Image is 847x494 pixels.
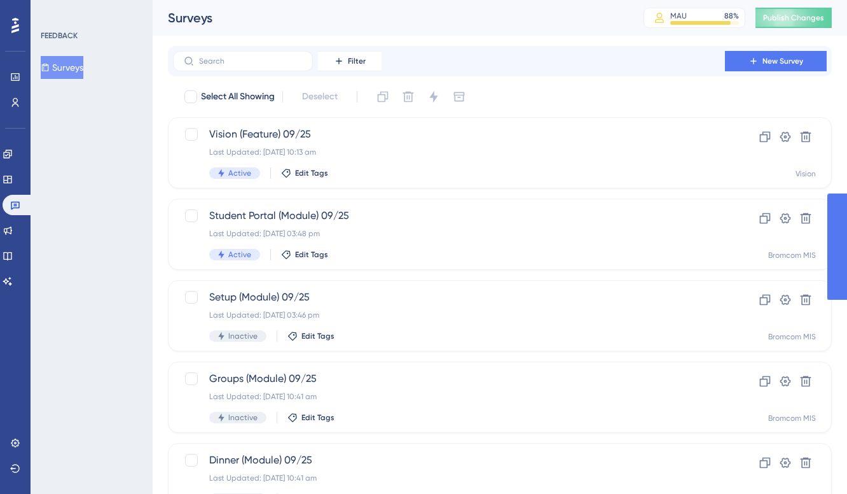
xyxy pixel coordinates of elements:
button: Edit Tags [281,250,328,260]
div: MAU [670,11,687,21]
span: Edit Tags [301,413,334,423]
div: 88 % [724,11,739,21]
span: Inactive [228,331,258,341]
span: Vision (Feature) 09/25 [209,127,689,142]
span: Setup (Module) 09/25 [209,290,689,305]
span: Inactive [228,413,258,423]
span: Student Portal (Module) 09/25 [209,208,689,223]
span: Edit Tags [295,250,328,260]
button: Filter [318,51,382,71]
div: Last Updated: [DATE] 10:13 am [209,147,689,157]
div: Vision [795,169,816,179]
div: Surveys [168,9,612,27]
span: Filter [348,56,366,66]
div: Last Updated: [DATE] 10:41 am [209,473,689,483]
span: Active [228,168,251,178]
span: Edit Tags [295,168,328,178]
div: Last Updated: [DATE] 03:48 pm [209,229,689,239]
span: Select All Showing [201,89,275,104]
iframe: UserGuiding AI Assistant Launcher [794,444,832,482]
span: Deselect [302,89,338,104]
span: Active [228,250,251,260]
button: New Survey [725,51,827,71]
div: Last Updated: [DATE] 03:46 pm [209,310,689,320]
span: Dinner (Module) 09/25 [209,453,689,468]
button: Deselect [291,85,349,108]
span: New Survey [762,56,803,66]
div: Last Updated: [DATE] 10:41 am [209,392,689,402]
button: Surveys [41,56,83,79]
div: Bromcom MIS [768,332,816,342]
div: Bromcom MIS [768,413,816,423]
span: Groups (Module) 09/25 [209,371,689,386]
button: Edit Tags [281,168,328,178]
button: Edit Tags [287,331,334,341]
div: Bromcom MIS [768,250,816,260]
span: Edit Tags [301,331,334,341]
span: Publish Changes [763,13,824,23]
button: Publish Changes [755,8,832,28]
input: Search [199,57,302,66]
button: Edit Tags [287,413,334,423]
div: FEEDBACK [41,31,78,41]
